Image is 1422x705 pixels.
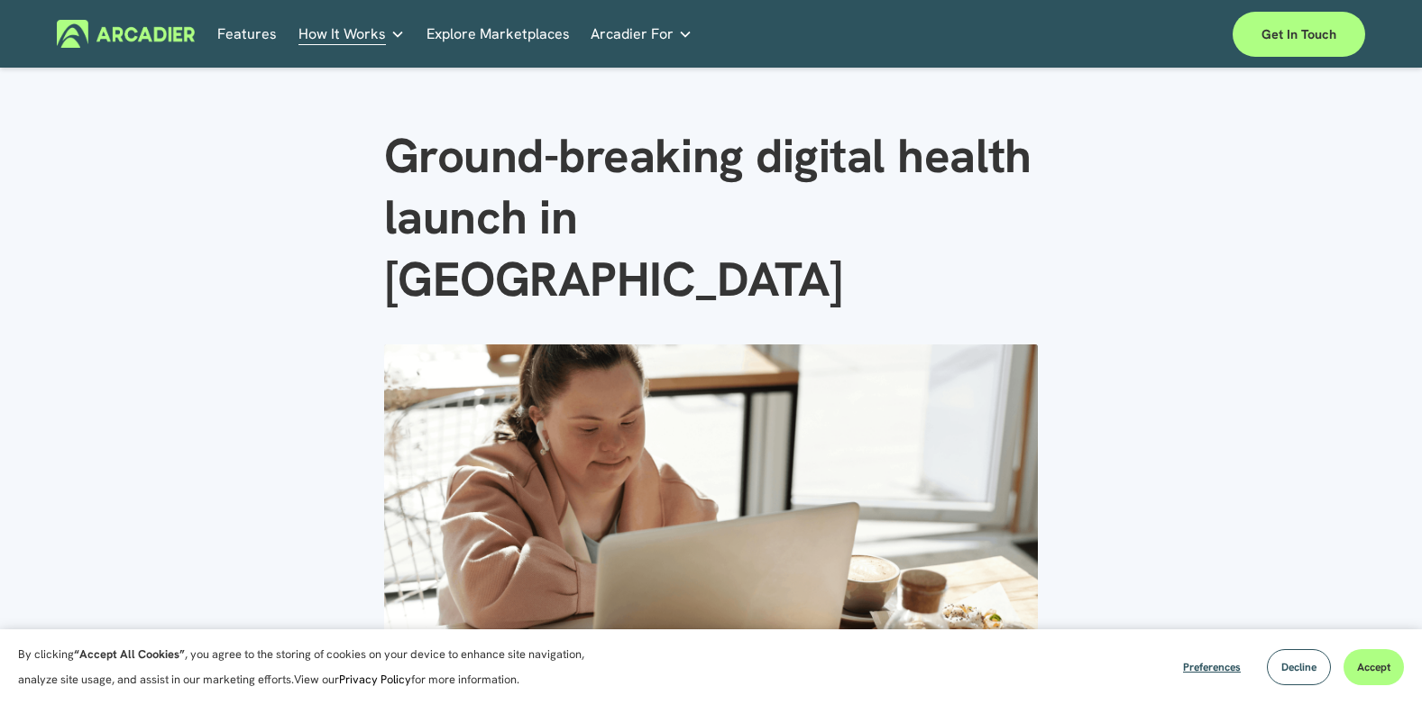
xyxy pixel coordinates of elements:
span: Arcadier For [591,22,674,47]
a: folder dropdown [298,20,405,48]
p: By clicking , you agree to the storing of cookies on your device to enhance site navigation, anal... [18,642,604,692]
h1: Ground-breaking digital health launch in [GEOGRAPHIC_DATA] [384,125,1038,311]
strong: “Accept All Cookies” [74,646,185,662]
img: Arcadier [57,20,195,48]
button: Accept [1344,649,1404,685]
button: Decline [1267,649,1331,685]
a: Privacy Policy [339,672,411,687]
a: Features [217,20,277,48]
a: folder dropdown [591,20,693,48]
a: Explore Marketplaces [427,20,570,48]
button: Preferences [1170,649,1254,685]
span: Accept [1357,660,1390,674]
span: Preferences [1183,660,1241,674]
a: Get in touch [1233,12,1365,57]
span: Decline [1281,660,1316,674]
span: How It Works [298,22,386,47]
